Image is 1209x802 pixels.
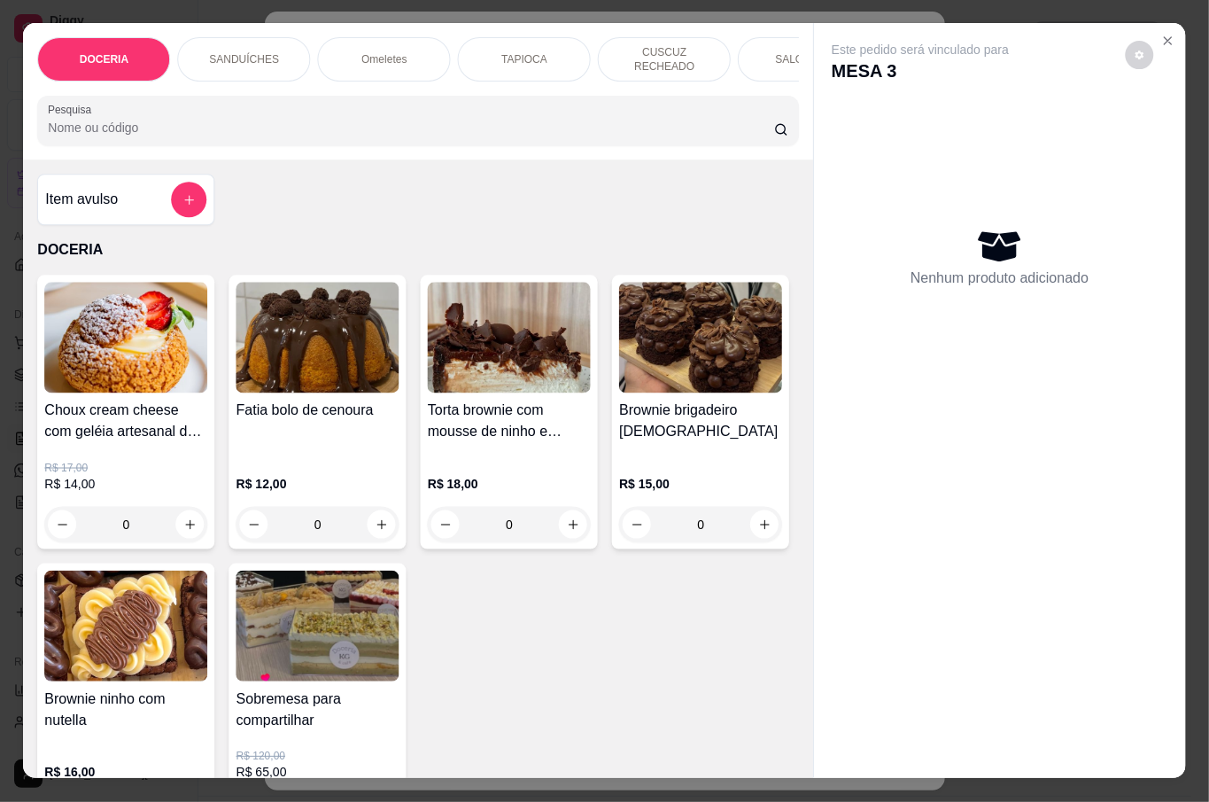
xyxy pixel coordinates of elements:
[619,401,782,443] h4: Brownie brigadeiro [DEMOGRAPHIC_DATA]
[559,510,587,539] button: increase-product-quantity
[49,120,775,137] input: Pesquisa
[236,764,399,782] p: R$ 65,00
[236,750,399,764] p: R$ 120,00
[45,689,208,732] h4: Brownie ninho com nutella
[45,764,208,782] p: R$ 16,00
[45,461,208,475] p: R$ 17,00
[619,475,782,493] p: R$ 15,00
[45,401,208,443] h4: Choux cream cheese com geléia artesanal de morango
[911,269,1089,290] p: Nenhum produto adicionado
[619,283,782,393] img: product-image
[613,46,716,74] p: CUSCUZ RECHEADO
[1125,42,1153,70] button: decrease-product-quantity
[240,510,268,539] button: decrease-product-quantity
[750,510,779,539] button: increase-product-quantity
[45,475,208,493] p: R$ 14,00
[209,53,279,67] p: SANDUÍCHES
[501,53,547,67] p: TAPIOCA
[431,510,460,539] button: decrease-product-quantity
[623,510,651,539] button: decrease-product-quantity
[236,283,399,393] img: product-image
[428,283,591,393] img: product-image
[832,42,1009,59] p: Este pedido será vinculado para
[428,475,591,493] p: R$ 18,00
[176,510,205,539] button: increase-product-quantity
[236,689,399,732] h4: Sobremesa para compartilhar
[49,103,98,118] label: Pesquisa
[428,401,591,443] h4: Torta brownie com mousse de ninho e ganache de chocolate
[46,190,119,211] h4: Item avulso
[45,571,208,681] img: product-image
[236,401,399,422] h4: Fatia bolo de cenoura
[172,183,207,218] button: add-separate-item
[776,53,834,67] p: SALGADOS
[45,283,208,393] img: product-image
[236,475,399,493] p: R$ 12,00
[38,240,799,261] p: DOCERIA
[80,53,128,67] p: DOCERIA
[832,59,1009,84] p: MESA 3
[49,510,77,539] button: decrease-product-quantity
[236,571,399,681] img: product-image
[1153,27,1182,56] button: Close
[368,510,396,539] button: increase-product-quantity
[361,53,407,67] p: Omeletes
